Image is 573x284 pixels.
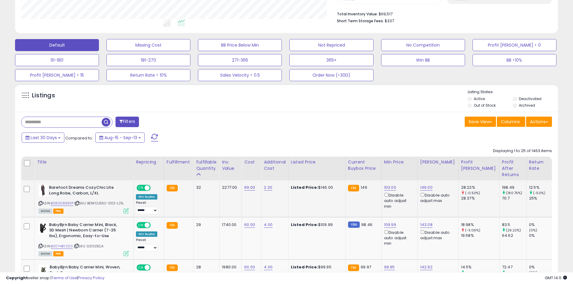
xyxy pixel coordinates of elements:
b: BabyBjrn Baby Carrier Mini, Black, 3D Mesh | Newborn Carrier (7-25 lbs), Ergonomic, Easy-to-Use [49,222,122,240]
button: Order Now (<30D) [289,69,373,81]
li: $69,517 [337,10,547,17]
div: Fulfillment [167,159,191,165]
button: Missing Cost [106,39,190,51]
span: FBA [53,251,63,256]
p: Listing States: [468,89,558,95]
b: Short Term Storage Fees: [337,18,384,23]
div: Return Rate [529,159,551,172]
span: ON [137,185,145,191]
div: ASIN: [39,222,129,255]
span: All listings currently available for purchase on Amazon [39,251,52,256]
div: ASIN: [39,185,129,213]
img: 31tC9WXkAyL._SL40_.jpg [39,185,48,197]
div: 70.7 [502,196,526,201]
b: Total Inventory Value: [337,11,378,17]
div: Fulfillable Quantity [196,159,217,172]
small: (29.22%) [506,228,521,233]
a: 4.00 [264,222,273,228]
div: 0% [529,233,553,238]
button: Aug-15 - Sep-13 [95,133,145,143]
div: 25% [529,196,553,201]
div: Disable auto adjust min [384,192,413,209]
div: Win BuyBox [136,231,157,237]
a: 146.00 [420,185,433,191]
a: 99.95 [384,264,395,270]
span: ON [137,265,145,270]
div: 18.98% [461,222,499,228]
div: 29 [196,222,215,228]
button: Not Repriced [289,39,373,51]
a: Privacy Policy [78,275,104,281]
button: Columns [497,117,525,127]
button: 91-180 [15,54,99,66]
div: 198.49 [502,185,526,190]
small: FBA [348,264,359,271]
a: 4.00 [264,264,273,270]
div: Current Buybox Price [348,159,379,172]
span: 98.46 [361,222,372,228]
div: Repricing [136,159,162,165]
button: Profit [PERSON_NAME] < 15 [15,69,99,81]
a: 69.00 [244,185,255,191]
small: (-3.06%) [465,228,480,233]
div: Inv. value [222,159,239,172]
div: Cost [244,159,259,165]
span: 99.97 [361,264,371,270]
a: B08GC86RXP [51,201,73,206]
small: FBA [348,185,359,191]
div: $99.95 [291,264,341,270]
small: FBM [348,221,360,228]
div: 1980.00 [222,264,237,270]
b: BabyBjrn Baby Carrier Mini, Woven, Dark Green [50,264,123,277]
img: 41p36LdeKoL._SL40_.jpg [39,222,48,234]
label: Archived [519,103,535,108]
span: FBA [53,209,63,214]
a: 143.08 [420,222,433,228]
div: Disable auto adjust max [420,192,454,203]
div: Win BuyBox [136,194,157,200]
b: Barefoot Dreams CozyChic Lite Long Robe, Carbon, L/XL [49,185,122,197]
span: All listings currently available for purchase on Amazon [39,209,52,214]
div: 83.5 [502,222,526,228]
a: 60.00 [244,264,255,270]
span: Columns [501,119,520,125]
div: 12.5% [529,185,553,190]
b: Listed Price: [291,185,318,190]
button: Win BB [381,54,465,66]
div: Profit [PERSON_NAME] [461,159,497,172]
div: seller snap | | [6,275,104,281]
div: 0% [529,222,553,228]
button: Save View [465,117,496,127]
button: BB Price Below Min [198,39,282,51]
button: Sales Velocity < 0.5 [198,69,282,81]
button: BB <10% [473,54,556,66]
button: 365+ [289,54,373,66]
b: Listed Price: [291,264,318,270]
span: $337 [385,18,394,24]
b: Listed Price: [291,222,318,228]
a: B00Y4BY200 [51,244,73,249]
div: Preset: [136,201,159,214]
span: Aug-15 - Sep-13 [104,135,137,141]
button: Actions [526,117,552,127]
label: Out of Stock [474,103,496,108]
button: Last 30 Days [22,133,64,143]
h5: Listings [32,91,55,100]
div: Min Price [384,159,415,165]
label: Active [474,96,485,101]
div: Additional Cost [264,159,286,172]
button: 181-270 [106,54,190,66]
a: 2.20 [264,185,272,191]
div: 72.47 [502,264,526,270]
div: 64.62 [502,233,526,238]
span: ON [137,222,145,228]
span: OFF [150,185,159,191]
a: 60.00 [244,222,255,228]
span: Compared to: [65,135,93,141]
small: (-50%) [533,191,545,195]
small: (-0.53%) [465,191,480,195]
span: 2025-10-14 14:11 GMT [545,275,567,281]
small: FBA [167,222,178,229]
small: (180.75%) [506,191,522,195]
div: $109.99 [291,222,341,228]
